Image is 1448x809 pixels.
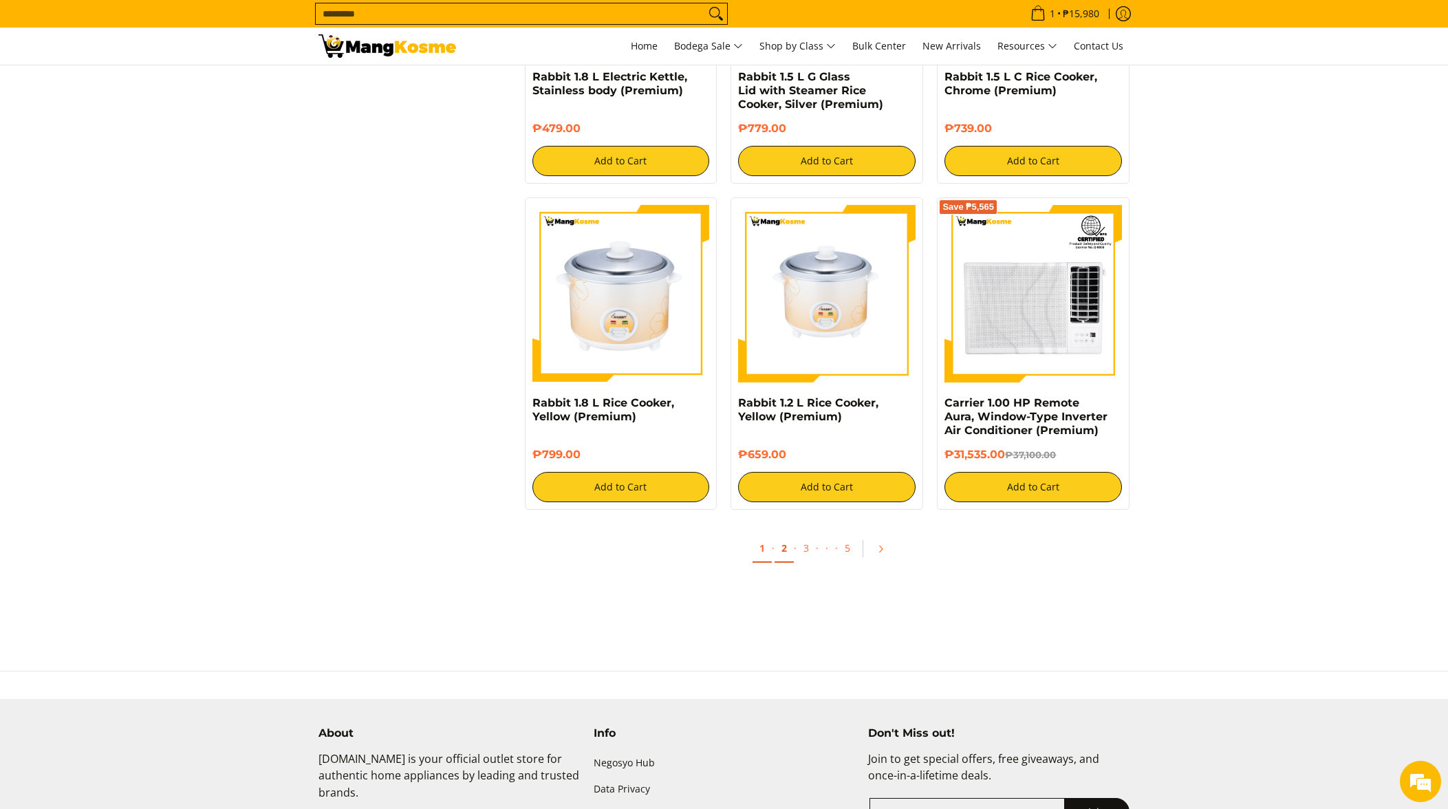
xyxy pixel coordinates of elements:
[944,472,1122,502] button: Add to Cart
[594,726,855,740] h4: Info
[944,448,1122,462] h6: ₱31,535.00
[944,146,1122,176] button: Add to Cart
[705,3,727,24] button: Search
[738,70,883,111] a: Rabbit 1.5 L G Glass Lid with Steamer Rice Cooker, Silver (Premium)
[819,535,835,561] span: ·
[942,203,994,211] span: Save ₱5,565
[1067,28,1130,65] a: Contact Us
[532,448,710,462] h6: ₱799.00
[532,205,710,382] img: https://mangkosme.com/products/rabbit-1-8-l-rice-cooker-yellow-class-a
[318,726,580,740] h4: About
[738,146,916,176] button: Add to Cart
[532,472,710,502] button: Add to Cart
[838,535,857,561] a: 5
[835,541,838,554] span: ·
[845,28,913,65] a: Bulk Center
[753,28,843,65] a: Shop by Class
[674,38,743,55] span: Bodega Sale
[470,28,1130,65] nav: Main Menu
[868,751,1130,799] p: Join to get special offers, free giveaways, and once-in-a-lifetime deals.
[916,28,988,65] a: New Arrivals
[922,39,981,52] span: New Arrivals
[318,34,456,58] img: Premium Deals: Best Premium Home Appliances Sale l Mang Kosme
[944,122,1122,136] h6: ₱739.00
[997,38,1057,55] span: Resources
[991,28,1064,65] a: Resources
[1061,9,1101,19] span: ₱15,980
[772,541,775,554] span: ·
[797,535,816,561] a: 3
[759,38,836,55] span: Shop by Class
[868,726,1130,740] h4: Don't Miss out!
[631,39,658,52] span: Home
[1026,6,1103,21] span: •
[532,396,674,423] a: Rabbit 1.8 L Rice Cooker, Yellow (Premium)
[753,535,772,563] a: 1
[944,70,1097,97] a: Rabbit 1.5 L C Rice Cooker, Chrome (Premium)
[532,70,687,97] a: Rabbit 1.8 L Electric Kettle, Stainless body (Premium)
[738,122,916,136] h6: ₱779.00
[594,751,855,777] a: Negosyo Hub
[1074,39,1123,52] span: Contact Us
[944,205,1122,382] img: Carrier 1.00 HP Remote Aura, Window-Type Inverter Air Conditioner (Premium)
[1048,9,1057,19] span: 1
[775,535,794,563] a: 2
[667,28,750,65] a: Bodega Sale
[794,541,797,554] span: ·
[738,205,916,382] img: rabbit-1.2-liter-rice-cooker-yellow-full-view-mang-kosme
[532,122,710,136] h6: ₱479.00
[738,448,916,462] h6: ₱659.00
[532,146,710,176] button: Add to Cart
[944,396,1107,437] a: Carrier 1.00 HP Remote Aura, Window-Type Inverter Air Conditioner (Premium)
[816,541,819,554] span: ·
[594,777,855,803] a: Data Privacy
[738,396,878,423] a: Rabbit 1.2 L Rice Cooker, Yellow (Premium)
[738,472,916,502] button: Add to Cart
[1005,449,1056,460] del: ₱37,100.00
[852,39,906,52] span: Bulk Center
[518,530,1137,574] ul: Pagination
[624,28,664,65] a: Home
